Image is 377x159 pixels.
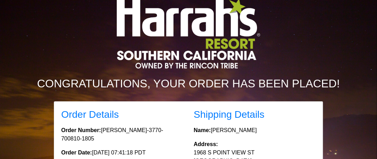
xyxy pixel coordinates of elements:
[61,126,183,143] p: [PERSON_NAME]-3770-700810-1805
[61,150,92,156] strong: Order Date:
[194,127,211,133] strong: Name:
[61,149,183,157] p: [DATE] 07:41:18 PDT
[194,109,316,121] h3: Shipping Details
[61,109,183,121] h3: Order Details
[61,127,101,133] strong: Order Number:
[194,126,316,135] p: [PERSON_NAME]
[194,141,218,147] strong: Address:
[26,77,351,90] h2: Congratulations, your order has been placed!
